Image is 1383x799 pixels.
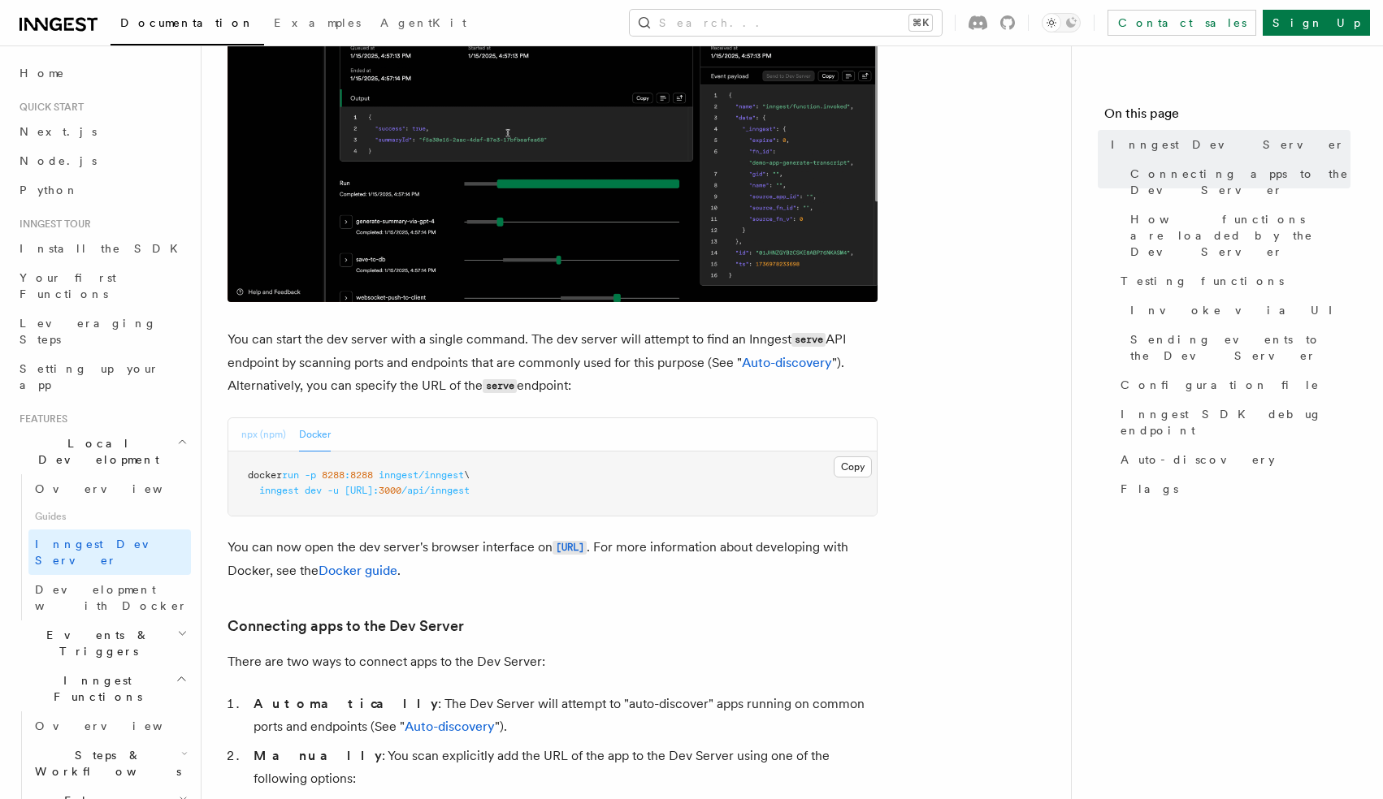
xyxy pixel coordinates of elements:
[228,615,464,637] a: Connecting apps to the Dev Server
[327,485,339,496] span: -u
[483,379,517,393] code: serve
[28,741,191,786] button: Steps & Workflows
[1104,104,1350,130] h4: On this page
[791,333,826,347] code: serve
[553,539,587,555] a: [URL]
[13,234,191,263] a: Install the SDK
[319,563,397,578] a: Docker guide
[1130,302,1346,318] span: Invoke via UI
[405,719,495,734] a: Auto-discovery
[28,474,191,503] a: Overview
[1121,481,1178,497] span: Flags
[13,58,191,88] a: Home
[120,16,254,29] span: Documentation
[13,101,84,114] span: Quick start
[1108,10,1256,36] a: Contact sales
[1124,205,1350,266] a: How functions are loaded by the Dev Server
[1114,370,1350,399] a: Configuration file
[259,485,299,496] span: inngest
[1263,10,1370,36] a: Sign Up
[371,5,476,44] a: AgentKit
[742,355,832,370] a: Auto-discovery
[13,672,176,705] span: Inngest Functions
[35,583,188,612] span: Development with Docker
[401,485,470,496] span: /api/inngest
[282,469,299,481] span: run
[13,474,191,620] div: Local Development
[20,184,79,197] span: Python
[305,485,322,496] span: dev
[20,362,159,391] span: Setting up your app
[20,154,97,167] span: Node.js
[1111,136,1345,153] span: Inngest Dev Server
[834,456,872,477] button: Copy
[35,719,202,732] span: Overview
[379,485,401,496] span: 3000
[305,469,316,481] span: -p
[13,309,191,354] a: Leveraging Steps
[264,5,371,44] a: Examples
[464,469,470,481] span: \
[20,242,188,255] span: Install the SDK
[249,693,878,738] li: : The Dev Server will attempt to "auto-discover" apps running on common ports and endpoints (See ...
[254,696,438,711] strong: Automatically
[1042,13,1081,32] button: Toggle dark mode
[13,218,91,231] span: Inngest tour
[13,263,191,309] a: Your first Functions
[228,328,878,398] p: You can start the dev server with a single command. The dev server will attempt to find an Innges...
[345,469,350,481] span: :
[274,16,361,29] span: Examples
[20,317,157,346] span: Leveraging Steps
[553,541,587,555] code: [URL]
[20,125,97,138] span: Next.js
[35,538,174,567] span: Inngest Dev Server
[1121,273,1284,289] span: Testing functions
[1104,130,1350,159] a: Inngest Dev Server
[111,5,264,45] a: Documentation
[1124,296,1350,325] a: Invoke via UI
[20,65,65,81] span: Home
[322,469,345,481] span: 8288
[1121,406,1350,438] span: Inngest SDK debug endpoint
[1114,399,1350,445] a: Inngest SDK debug endpoint
[13,666,191,711] button: Inngest Functions
[1124,325,1350,370] a: Sending events to the Dev Server
[299,418,331,451] button: Docker
[350,469,373,481] span: 8288
[248,469,282,481] span: docker
[1114,445,1350,474] a: Auto-discovery
[1121,451,1275,468] span: Auto-discovery
[1130,331,1350,364] span: Sending events to the Dev Server
[379,469,464,481] span: inngest/inngest
[13,620,191,666] button: Events & Triggers
[228,536,878,582] p: You can now open the dev server's browser interface on . For more information about developing wi...
[630,10,942,36] button: Search...⌘K
[345,485,379,496] span: [URL]:
[13,435,177,468] span: Local Development
[13,117,191,146] a: Next.js
[20,271,116,300] span: Your first Functions
[228,650,878,673] p: There are two ways to connect apps to the Dev Server:
[13,175,191,205] a: Python
[1121,377,1320,393] span: Configuration file
[380,16,466,29] span: AgentKit
[254,748,382,763] strong: Manually
[13,146,191,175] a: Node.js
[28,503,191,529] span: Guides
[1124,159,1350,205] a: Connecting apps to the Dev Server
[13,412,67,425] span: Features
[13,627,177,659] span: Events & Triggers
[909,15,932,31] kbd: ⌘K
[28,575,191,620] a: Development with Docker
[28,747,181,780] span: Steps & Workflows
[241,418,286,451] button: npx (npm)
[35,482,202,495] span: Overview
[1130,166,1350,198] span: Connecting apps to the Dev Server
[1130,211,1350,260] span: How functions are loaded by the Dev Server
[13,429,191,474] button: Local Development
[28,711,191,741] a: Overview
[13,354,191,399] a: Setting up your app
[1114,266,1350,296] a: Testing functions
[28,529,191,575] a: Inngest Dev Server
[1114,474,1350,503] a: Flags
